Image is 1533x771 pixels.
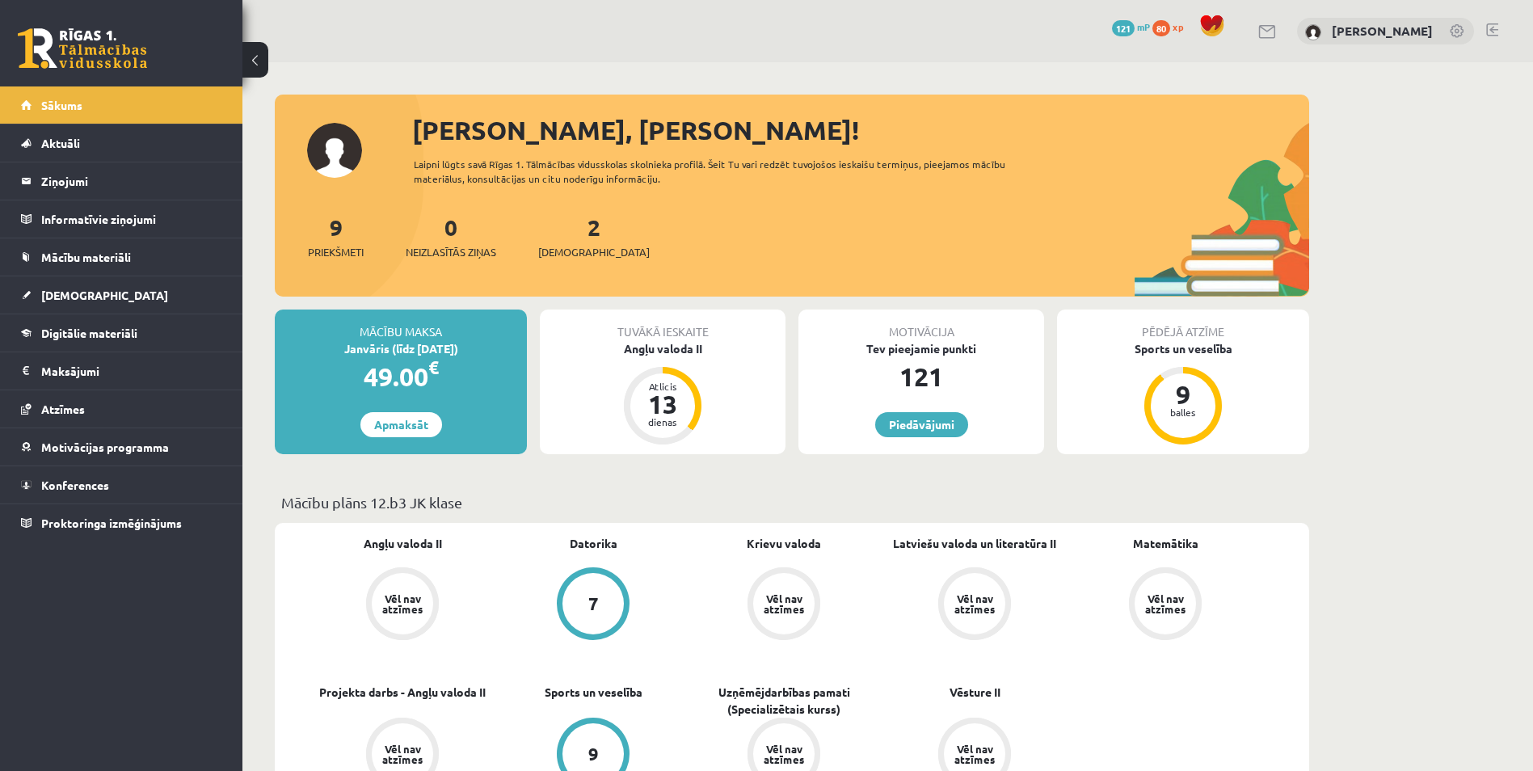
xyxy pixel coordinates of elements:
[18,28,147,69] a: Rīgas 1. Tālmācības vidusskola
[1057,340,1309,447] a: Sports un veselība 9 balles
[21,276,222,314] a: [DEMOGRAPHIC_DATA]
[41,402,85,416] span: Atzīmes
[545,684,642,701] a: Sports un veselība
[21,124,222,162] a: Aktuāli
[538,244,650,260] span: [DEMOGRAPHIC_DATA]
[588,745,599,763] div: 9
[952,593,997,614] div: Vēl nav atzīmes
[275,340,527,357] div: Janvāris (līdz [DATE])
[319,684,486,701] a: Projekta darbs - Angļu valoda II
[41,98,82,112] span: Sākums
[1152,20,1191,33] a: 80 xp
[308,213,364,260] a: 9Priekšmeti
[428,356,439,379] span: €
[41,352,222,390] legend: Maksājumi
[1112,20,1135,36] span: 121
[21,504,222,541] a: Proktoringa izmēģinājums
[540,340,785,357] div: Angļu valoda II
[380,593,425,614] div: Vēl nav atzīmes
[41,136,80,150] span: Aktuāli
[41,288,168,302] span: [DEMOGRAPHIC_DATA]
[406,213,496,260] a: 0Neizlasītās ziņas
[875,412,968,437] a: Piedāvājumi
[21,314,222,352] a: Digitālie materiāli
[21,200,222,238] a: Informatīvie ziņojumi
[364,535,442,552] a: Angļu valoda II
[952,744,997,765] div: Vēl nav atzīmes
[1152,20,1170,36] span: 80
[893,535,1056,552] a: Latviešu valoda un literatūra II
[1112,20,1150,33] a: 121 mP
[41,200,222,238] legend: Informatīvie ziņojumi
[406,244,496,260] span: Neizlasītās ziņas
[21,466,222,503] a: Konferences
[798,340,1044,357] div: Tev pieejamie punkti
[307,567,498,643] a: Vēl nav atzīmes
[1057,310,1309,340] div: Pēdējā atzīme
[41,250,131,264] span: Mācību materiāli
[21,352,222,390] a: Maksājumi
[689,684,879,718] a: Uzņēmējdarbības pamati (Specializētais kurss)
[540,340,785,447] a: Angļu valoda II Atlicis 13 dienas
[1173,20,1183,33] span: xp
[21,238,222,276] a: Mācību materiāli
[638,391,687,417] div: 13
[41,516,182,530] span: Proktoringa izmēģinājums
[275,357,527,396] div: 49.00
[414,157,1034,186] div: Laipni lūgts savā Rīgas 1. Tālmācības vidusskolas skolnieka profilā. Šeit Tu vari redzēt tuvojošo...
[538,213,650,260] a: 2[DEMOGRAPHIC_DATA]
[281,491,1303,513] p: Mācību plāns 12.b3 JK klase
[275,310,527,340] div: Mācību maksa
[1143,593,1188,614] div: Vēl nav atzīmes
[761,744,807,765] div: Vēl nav atzīmes
[798,357,1044,396] div: 121
[412,111,1309,150] div: [PERSON_NAME], [PERSON_NAME]!
[1137,20,1150,33] span: mP
[879,567,1070,643] a: Vēl nav atzīmes
[570,535,617,552] a: Datorika
[308,244,364,260] span: Priekšmeti
[1305,24,1321,40] img: Inga Revina
[21,428,222,466] a: Motivācijas programma
[588,595,599,613] div: 7
[1070,567,1261,643] a: Vēl nav atzīmes
[638,381,687,391] div: Atlicis
[1057,340,1309,357] div: Sports un veselība
[41,440,169,454] span: Motivācijas programma
[1159,381,1207,407] div: 9
[540,310,785,340] div: Tuvākā ieskaite
[798,310,1044,340] div: Motivācija
[638,417,687,427] div: dienas
[21,162,222,200] a: Ziņojumi
[41,478,109,492] span: Konferences
[1133,535,1198,552] a: Matemātika
[761,593,807,614] div: Vēl nav atzīmes
[498,567,689,643] a: 7
[1332,23,1433,39] a: [PERSON_NAME]
[950,684,1000,701] a: Vēsture II
[747,535,821,552] a: Krievu valoda
[41,326,137,340] span: Digitālie materiāli
[1159,407,1207,417] div: balles
[689,567,879,643] a: Vēl nav atzīmes
[360,412,442,437] a: Apmaksāt
[41,162,222,200] legend: Ziņojumi
[21,86,222,124] a: Sākums
[21,390,222,428] a: Atzīmes
[380,744,425,765] div: Vēl nav atzīmes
